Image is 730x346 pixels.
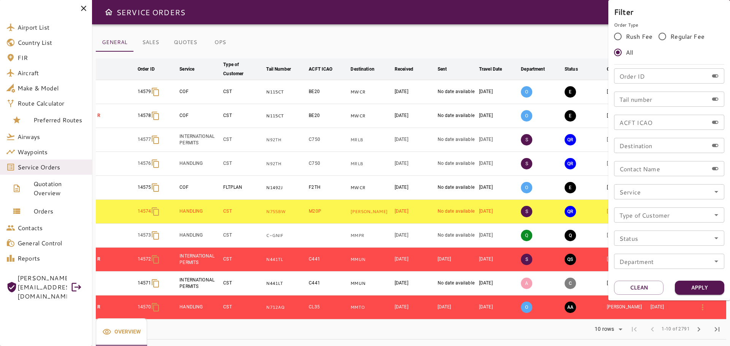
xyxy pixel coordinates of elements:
button: Apply [675,281,724,295]
button: Clean [614,281,663,295]
button: Open [711,186,722,197]
p: Order Type [614,22,724,28]
button: Open [711,233,722,243]
span: Rush Fee [626,32,652,41]
h6: Filter [614,6,724,18]
span: Regular Fee [670,32,705,41]
button: Open [711,256,722,267]
button: Open [711,210,722,220]
span: All [626,48,633,57]
div: rushFeeOrder [614,28,724,60]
